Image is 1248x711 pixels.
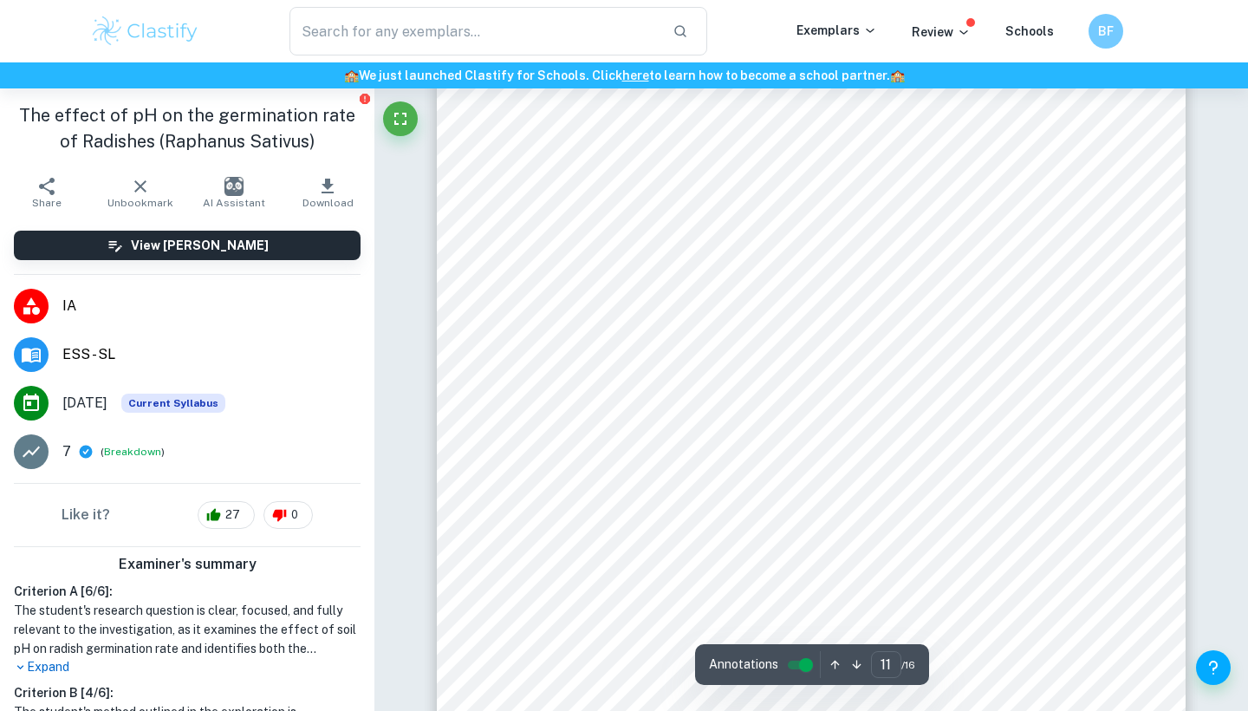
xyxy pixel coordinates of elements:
[1096,22,1116,41] h6: BF
[528,573,1095,587] span: the germination rate of plants whose optimal pH range is around 6-7 to a much larger extent. This is
[622,68,649,82] a: here
[528,326,1095,340] span: Unpolluted rainfalls under the range of pH 5-6. For Radish seeds, this is optimal. The problem ar...
[528,257,1095,271] span: expected growth period. This supports the idea that rising rates of acid rain worldwide are
[121,394,225,413] span: Current Syllabus
[528,445,887,459] span: regions that experience high levels of both pollution and rainfall
[14,601,361,658] h1: The student's research question is clear, focused, and fully relevant to the investigation, as it...
[528,115,578,129] span: function.
[14,658,361,676] p: Expand
[3,66,1245,85] h6: We just launched Clastify for Schools. Click to learn how to become a school partner.
[94,168,187,217] button: Unbookmark
[224,177,244,196] img: AI Assistant
[121,394,225,413] div: This exemplar is based on the current syllabus. Feel free to refer to it for inspiration/ideas wh...
[187,168,281,217] button: AI Assistant
[890,445,937,459] span: (Echolls)
[101,444,165,460] span: ( )
[528,632,1095,646] span: change in pH from 7-6 or 6-5 entails a 10-fold increase in acidity. The underlying theories should
[282,506,308,524] span: 0
[528,691,793,705] span: as the solution becomes more and more acidic.
[709,656,778,674] span: Annotations
[528,227,1095,241] span: (representing increasing levels of acid rain deposition) impacts the germination rate over their
[383,101,418,136] button: Fullscreen
[1005,24,1054,38] a: Schools
[289,7,659,55] input: Search for any exemplars...
[14,231,361,260] button: View [PERSON_NAME]
[528,662,1095,675] span: carry over to all plant species regardless of their optimum range. Germination rates would decrease
[14,683,361,702] h6: Criterion B [ 4 / 6 ]:
[528,385,1095,399] span: consequently increase its acidity to pH 4. In the experiment, at pH 4, the growth rate by the end of
[107,197,173,209] span: Unbookmark
[302,197,354,209] span: Download
[62,296,361,316] span: IA
[528,155,822,172] span: Evaluation in context of environmental issue
[890,68,905,82] span: 🏫
[131,236,269,255] h6: View [PERSON_NAME]
[344,68,359,82] span: 🏫
[901,657,915,673] span: / 16
[14,582,361,601] h6: Criterion A [ 6 / 6 ]:
[203,197,265,209] span: AI Assistant
[1196,650,1231,685] button: Help and Feedback
[528,543,1095,557] span: optimal range is highly dependent on the crop species and the type of soil. Acid rain would reduce
[796,21,877,40] p: Exemplars
[90,14,200,49] img: Clastify logo
[281,168,374,217] button: Download
[528,603,1095,616] span: because the deviation from the optimal growth is much larger, which is significant considering th...
[528,86,1095,100] span: indicates that the solution was too acidic for growth and that the seed’s growth enzymes couldn't
[358,92,371,105] button: Report issue
[528,513,1095,527] span: experiment was pH 5. For most plants, the optimal level would fall under the range of pH 6-7. The
[528,484,1095,498] span: However, something important to note is that the optimum growth acidity for Radishes in this
[14,102,361,154] h1: The effect of pH on the germination rate of Radishes (Raphanus Sativus)
[62,505,110,525] h6: Like it?
[1089,14,1123,49] button: BF
[62,344,361,365] span: ESS - SL
[62,441,71,462] p: 7
[7,554,367,575] h6: Examiner's summary
[216,506,250,524] span: 27
[528,286,790,300] span: negatively impacting food production systems.
[528,198,1095,212] span: Based on the experiment results, changing the pH solution for the growth of Radish seeds
[528,355,1095,369] span: when the rain mixes with acidic pollutants such as Nitrogen Oxides and Sulphur Dioxides, which
[104,444,161,460] button: Breakdown
[263,501,313,529] div: 0
[937,445,940,459] span: .
[198,501,255,529] div: 27
[32,197,62,209] span: Share
[528,414,1094,428] span: the ten days tapers off by ~80%. Acid rain of pH 4 is common in North American and European
[62,393,107,414] span: [DATE]
[912,23,971,42] p: Review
